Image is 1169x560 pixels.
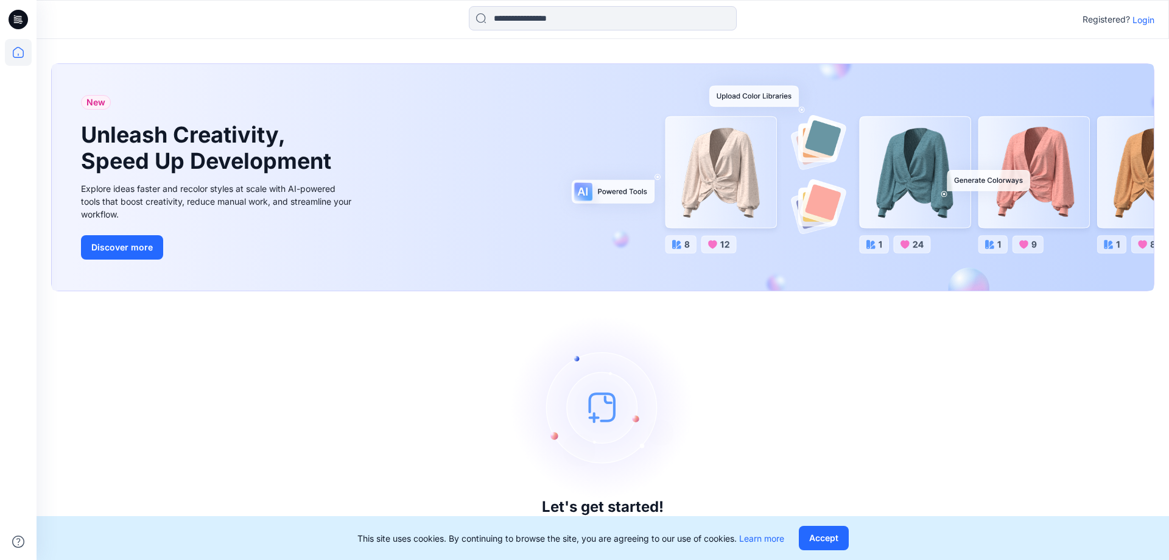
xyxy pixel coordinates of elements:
button: Accept [799,526,849,550]
div: Explore ideas faster and recolor styles at scale with AI-powered tools that boost creativity, red... [81,182,355,221]
img: empty-state-image.svg [511,316,694,498]
h3: Let's get started! [542,498,664,516]
a: Learn more [739,533,784,544]
p: This site uses cookies. By continuing to browse the site, you are agreeing to our use of cookies. [357,532,784,545]
a: Discover more [81,235,355,260]
p: Registered? [1083,12,1130,27]
span: New [86,95,105,110]
h1: Unleash Creativity, Speed Up Development [81,122,337,174]
button: Discover more [81,235,163,260]
p: Login [1132,13,1154,26]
